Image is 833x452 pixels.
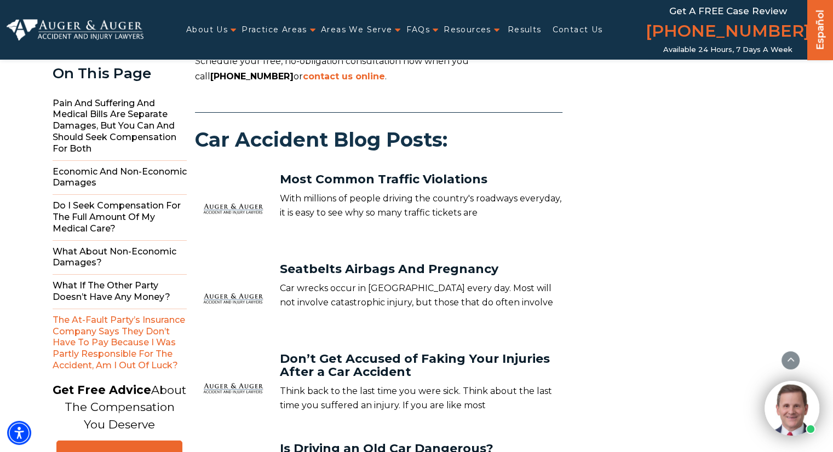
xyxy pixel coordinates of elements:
a: Most Common Traffic Violations [280,172,487,187]
a: About Us [186,19,228,41]
p: Schedule your free, no-obligation consultation now when you call or . [195,54,562,85]
span: Available 24 Hours, 7 Days a Week [663,45,792,54]
a: Practice Areas [242,19,307,41]
img: Auger & Auger Accident and Injury Lawyers Logo [7,19,143,40]
a: Contact Us [552,19,602,41]
span: Car Accident Blog Posts: [195,129,562,151]
img: Intaker widget Avatar [765,381,819,436]
div: On This Page [53,66,187,82]
strong: Get Free Advice [53,383,151,397]
a: Don’t Get Accused of Faking Your Injuries After a Car Accident [280,351,550,379]
button: scroll to up [781,351,800,370]
p: With millions of people driving the country's roadways everyday, it is easy to see why so many tr... [280,192,562,219]
p: About The Compensation You Deserve [53,381,186,433]
span: Economic And Non-Economic Damages [53,161,187,195]
strong: [PHONE_NUMBER] [210,71,294,82]
a: Areas We Serve [321,19,393,41]
a: Seatbelts Airbags And Pregnancy [280,262,498,276]
a: [PHONE_NUMBER] [646,19,810,45]
p: Car wrecks occur in [GEOGRAPHIC_DATA] every day. Most will not involve catastrophic injury, but t... [280,281,562,309]
img: Most Common Traffic Violations [195,173,272,250]
p: Think back to the last time you were sick. Think about the last time you suffered an injury. If y... [280,384,562,412]
a: contact us online [303,71,385,82]
span: Get a FREE Case Review [669,5,787,16]
img: Don’t Get Accused of Faking Your Injuries After a Car Accident [195,352,272,429]
div: Accessibility Menu [7,421,31,445]
span: The At-Fault Party’s Insurance Company Says They Don’t Have To Pay Because I Was Partly Responsib... [53,309,187,377]
a: Results [508,19,542,41]
span: Pain And Suffering And Medical Bills Are Separate Damages, But You Can And Should Seek Compensati... [53,92,187,161]
span: What About Non-Economic Damages? [53,241,187,275]
a: Resources [444,19,491,41]
span: What If The Other Party Doesn’t Have Any Money? [53,275,187,309]
a: FAQs [406,19,430,41]
img: Seatbelts Airbags And Pregnancy [195,263,272,339]
span: Do I Seek Compensation For The Full Amount Of My Medical Care? [53,195,187,240]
